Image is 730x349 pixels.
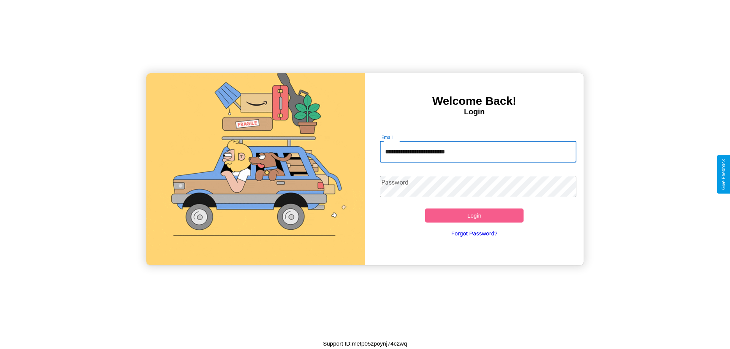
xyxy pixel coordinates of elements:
[376,223,573,244] a: Forgot Password?
[381,134,393,141] label: Email
[365,95,584,107] h3: Welcome Back!
[425,208,524,223] button: Login
[721,159,726,190] div: Give Feedback
[323,338,407,349] p: Support ID: metp05zpoynj74c2wq
[146,73,365,265] img: gif
[365,107,584,116] h4: Login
